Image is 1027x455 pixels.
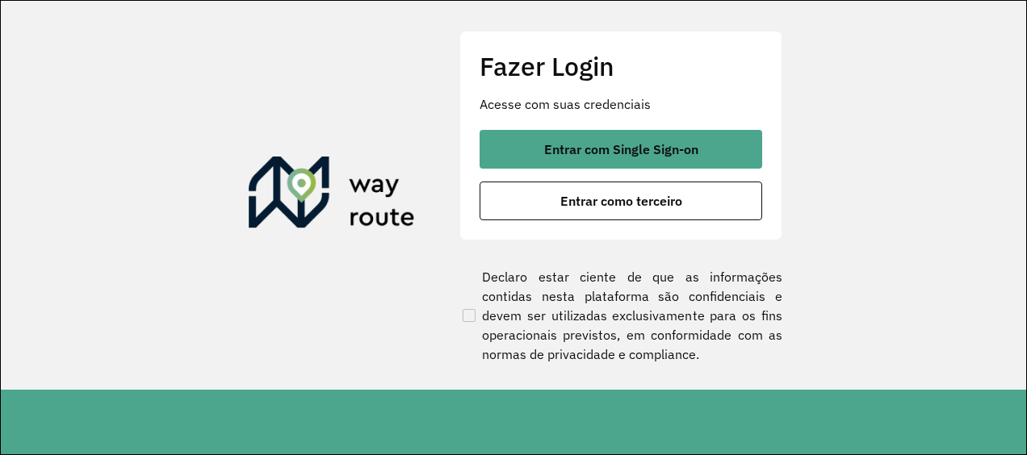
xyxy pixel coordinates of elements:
label: Declaro estar ciente de que as informações contidas nesta plataforma são confidenciais e devem se... [459,267,782,364]
span: Entrar como terceiro [560,194,682,207]
h2: Fazer Login [480,51,762,81]
img: Roteirizador AmbevTech [249,157,415,234]
span: Entrar com Single Sign-on [544,143,698,156]
button: button [480,182,762,220]
p: Acesse com suas credenciais [480,94,762,114]
button: button [480,130,762,169]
